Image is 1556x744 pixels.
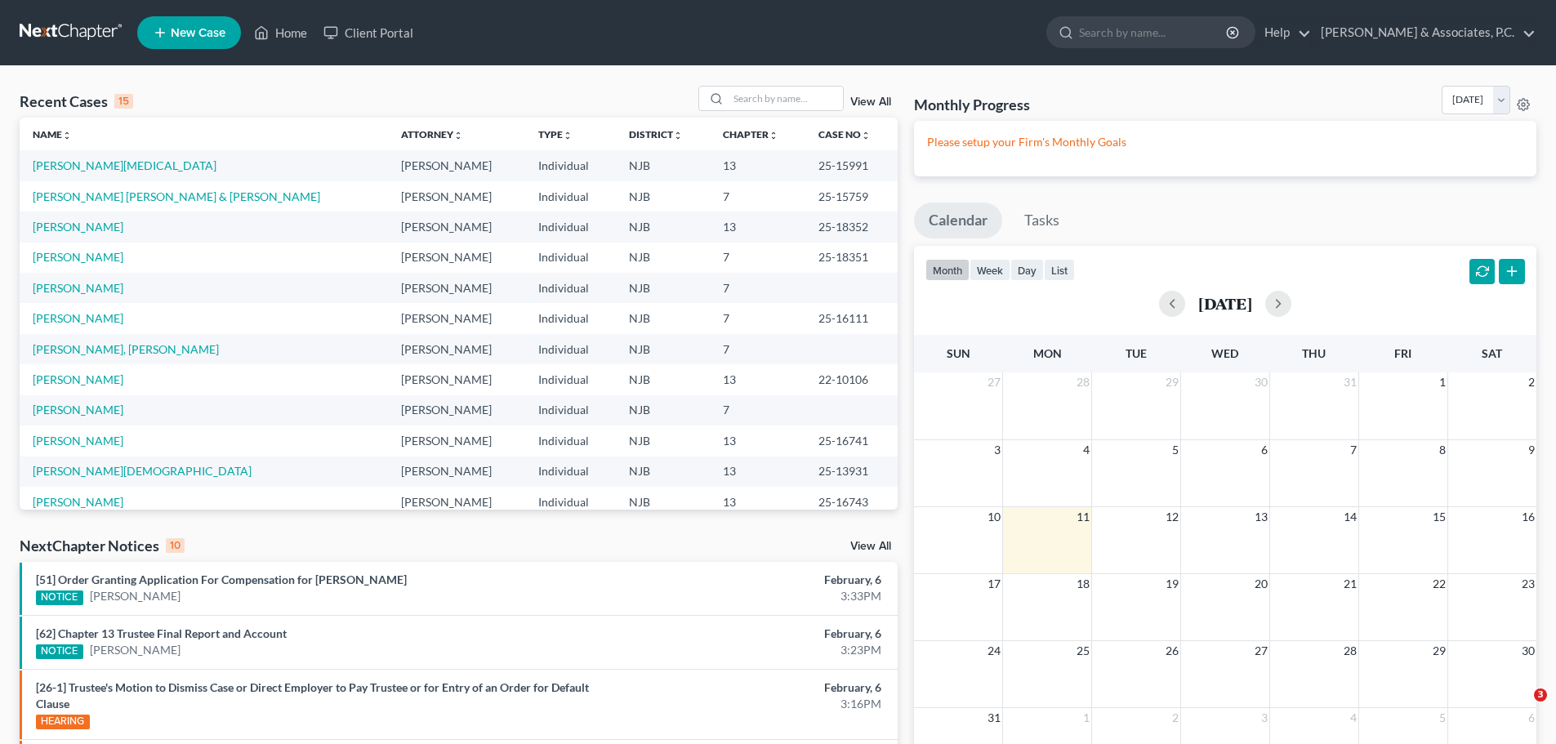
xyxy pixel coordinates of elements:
span: 18 [1075,574,1091,594]
button: week [970,259,1010,281]
td: Individual [525,395,615,425]
button: month [925,259,970,281]
div: February, 6 [610,626,881,642]
span: 2 [1527,372,1536,392]
span: 19 [1164,574,1180,594]
div: NOTICE [36,590,83,605]
td: NJB [616,334,710,364]
td: 13 [710,150,805,180]
span: 16 [1520,507,1536,527]
td: [PERSON_NAME] [388,395,525,425]
td: 7 [710,303,805,333]
span: 1 [1438,372,1447,392]
button: list [1044,259,1075,281]
a: Help [1256,18,1311,47]
div: HEARING [36,715,90,729]
span: 5 [1170,440,1180,460]
span: Fri [1394,346,1411,360]
a: [PERSON_NAME] [90,642,181,658]
td: [PERSON_NAME] [388,303,525,333]
td: Individual [525,212,615,242]
td: NJB [616,243,710,273]
span: 11 [1075,507,1091,527]
a: [PERSON_NAME], [PERSON_NAME] [33,342,219,356]
i: unfold_more [62,131,72,140]
td: 7 [710,273,805,303]
td: NJB [616,150,710,180]
span: 28 [1342,641,1358,661]
span: 6 [1260,440,1269,460]
div: 10 [166,538,185,553]
td: 25-16743 [805,487,898,517]
a: Tasks [1010,203,1074,238]
td: NJB [616,181,710,212]
a: [PERSON_NAME] [33,220,123,234]
span: 12 [1164,507,1180,527]
i: unfold_more [861,131,871,140]
td: [PERSON_NAME] [388,334,525,364]
a: Chapterunfold_more [723,128,778,140]
div: February, 6 [610,572,881,588]
td: 25-16111 [805,303,898,333]
i: unfold_more [673,131,683,140]
span: 1 [1081,708,1091,728]
a: Home [246,18,315,47]
span: 15 [1431,507,1447,527]
iframe: Intercom live chat [1500,688,1540,728]
a: [51] Order Granting Application For Compensation for [PERSON_NAME] [36,572,407,586]
span: 31 [986,708,1002,728]
a: [PERSON_NAME] [33,403,123,417]
div: 3:16PM [610,696,881,712]
span: 3 [992,440,1002,460]
td: 7 [710,334,805,364]
td: NJB [616,457,710,487]
span: Wed [1211,346,1238,360]
td: NJB [616,364,710,394]
span: 4 [1349,708,1358,728]
td: Individual [525,364,615,394]
td: Individual [525,243,615,273]
td: 13 [710,425,805,456]
td: 25-18352 [805,212,898,242]
td: NJB [616,212,710,242]
td: Individual [525,303,615,333]
a: [26-1] Trustee's Motion to Dismiss Case or Direct Employer to Pay Trustee or for Entry of an Orde... [36,680,589,711]
td: [PERSON_NAME] [388,243,525,273]
span: 2 [1170,708,1180,728]
a: [PERSON_NAME][DEMOGRAPHIC_DATA] [33,464,252,478]
td: Individual [525,273,615,303]
a: [PERSON_NAME] & Associates, P.C. [1313,18,1536,47]
td: 22-10106 [805,364,898,394]
td: [PERSON_NAME] [388,181,525,212]
td: [PERSON_NAME] [388,425,525,456]
i: unfold_more [769,131,778,140]
td: 25-15991 [805,150,898,180]
a: [PERSON_NAME] [33,495,123,509]
td: Individual [525,425,615,456]
td: [PERSON_NAME] [388,457,525,487]
span: New Case [171,27,225,39]
span: 14 [1342,507,1358,527]
td: NJB [616,395,710,425]
span: 3 [1534,688,1547,702]
span: 24 [986,641,1002,661]
a: Attorneyunfold_more [401,128,463,140]
a: [PERSON_NAME] [33,281,123,295]
span: 10 [986,507,1002,527]
span: 25 [1075,641,1091,661]
td: [PERSON_NAME] [388,150,525,180]
span: 4 [1081,440,1091,460]
td: Individual [525,181,615,212]
td: 13 [710,212,805,242]
button: day [1010,259,1044,281]
td: Individual [525,334,615,364]
a: [PERSON_NAME] [33,250,123,264]
td: Individual [525,150,615,180]
a: [PERSON_NAME][MEDICAL_DATA] [33,158,216,172]
span: 3 [1260,708,1269,728]
td: NJB [616,273,710,303]
span: Sun [947,346,970,360]
span: Sat [1482,346,1502,360]
a: View All [850,541,891,552]
span: 8 [1438,440,1447,460]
